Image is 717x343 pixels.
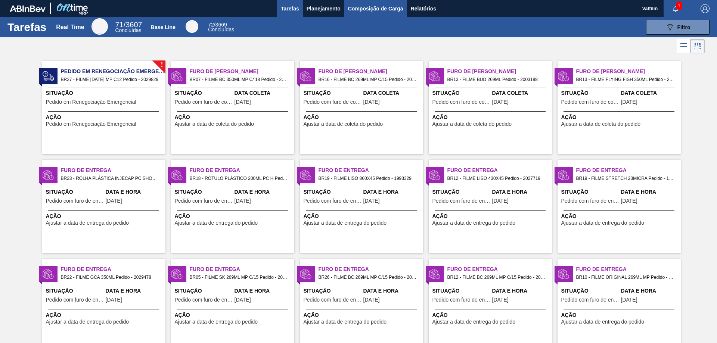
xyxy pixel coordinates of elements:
img: status [171,268,183,280]
span: Furo de Entrega [447,265,552,273]
span: Data Coleta [363,89,421,97]
span: Ajustar a data de entrega do pedido [304,319,387,325]
span: Ação [46,113,164,121]
span: Ação [175,311,292,319]
span: BR13 - FILME BUD 269ML Pedido - 2003188 [447,75,546,84]
span: Data Coleta [621,89,679,97]
span: Ajustar a data de coleta do pedido [304,121,383,127]
span: Data e Hora [106,188,164,196]
span: 22/09/2025, [492,198,509,204]
img: status [429,71,440,82]
span: Situação [46,188,104,196]
span: 22/09/2025, [492,297,509,303]
span: Pedido com furo de coleta [175,99,233,105]
button: Filtro [646,20,710,35]
span: Ajustar a data de entrega do pedido [432,220,516,226]
span: BR18 - RÓTULO PLÁSTICO 200ML PC H Pedido - 2008212 [190,174,288,183]
div: Real Time [56,24,84,31]
span: 22/09/2025, [106,297,122,303]
span: Data e Hora [492,287,550,295]
span: Situação [304,287,361,295]
span: BR22 - FILME GCA 350ML Pedido - 2029478 [61,273,159,281]
button: Notificações [664,3,687,14]
span: Data e Hora [621,287,679,295]
span: Situação [561,188,619,196]
img: Logout [701,4,710,13]
span: Data e Hora [492,188,550,196]
span: Ajustar a data de entrega do pedido [304,220,387,226]
span: Furo de Coleta [576,68,681,75]
span: Situação [175,287,233,295]
span: Data Coleta [492,89,550,97]
span: Situação [175,89,233,97]
div: Base Line [186,20,198,33]
span: Situação [46,89,164,97]
span: BR23 - ROLHA PLÁSTICA INJECAP PC SHORT Pedido - 2013903 [61,174,159,183]
span: Tarefas [281,4,299,13]
img: TNhmsLtSVTkK8tSr43FrP2fwEKptu5GPRR3wAAAABJRU5ErkJggg== [10,5,46,12]
span: Data e Hora [363,287,421,295]
span: Data e Hora [235,287,292,295]
span: Pedido com furo de entrega [561,198,619,204]
span: Data e Hora [235,188,292,196]
span: 04/09/2025, [106,198,122,204]
span: Ajustar a data de coleta do pedido [175,121,254,127]
span: Data e Hora [106,287,164,295]
span: Ajustar a data de entrega do pedido [561,319,645,325]
span: Ação [46,311,164,319]
span: Data e Hora [621,188,679,196]
span: 72 [208,22,214,28]
span: Furo de Entrega [319,265,423,273]
span: Furo de Entrega [61,265,165,273]
span: BR10 - FILME ORIGINAL 269ML MP Pedido - 2000623 [576,273,675,281]
span: Furo de Entrega [61,166,165,174]
span: Ajustar a data de coleta do pedido [561,121,641,127]
span: Pedido com furo de coleta [304,99,361,105]
span: Furo de Entrega [190,166,294,174]
span: BR27 - FILME BC 473 MP C12 Pedido - 2029829 [61,75,159,84]
span: BR19 - FILME STRETCH 23MICRA Pedido - 1993148 [576,174,675,183]
span: Pedido com furo de coleta [561,99,619,105]
span: Ajustar a data de entrega do pedido [46,220,129,226]
div: Visão em Lista [677,39,690,53]
img: status [171,71,183,82]
span: 07/09/2025 [492,99,509,105]
span: Pedido com furo de entrega [432,297,490,303]
div: Base Line [151,24,176,30]
span: 22/09/2025, [621,198,637,204]
span: 22/09/2025 [235,99,251,105]
span: Data e Hora [363,188,421,196]
span: Pedido com furo de coleta [432,99,490,105]
span: Furo de Coleta [190,68,294,75]
span: Data Coleta [235,89,292,97]
span: Ajustar a data de entrega do pedido [561,220,645,226]
span: BR07 - FILME BC 350ML MP C/ 18 Pedido - 2034394 [190,75,288,84]
span: BR05 - FILME SK 269ML MP C/15 Pedido - 2011989 [190,273,288,281]
img: status [300,169,311,181]
span: Ajustar a data de entrega do pedido [432,319,516,325]
span: Pedido com furo de entrega [46,297,104,303]
span: Situação [432,287,490,295]
span: Relatórios [411,4,436,13]
img: status [429,268,440,280]
span: / 3669 [208,22,227,28]
span: Situação [561,89,619,97]
span: Ajustar a data de entrega do pedido [46,319,129,325]
span: Situação [304,188,361,196]
span: Concluídas [208,26,234,32]
h1: Tarefas [7,23,47,31]
span: BR19 - FILME LISO 860X45 Pedido - 1993329 [319,174,417,183]
span: Pedido em Renegociação Emergencial [61,68,165,75]
span: BR16 - FILME BC 269ML MP C/15 Pedido - 2029116 [319,75,417,84]
span: Ação [304,212,421,220]
span: Furo de Entrega [190,265,294,273]
div: Base Line [208,22,234,32]
span: Ajustar a data de entrega do pedido [175,220,258,226]
span: Furo de Entrega [576,166,681,174]
span: 22/09/2025, [621,297,637,303]
span: 71 [115,21,123,29]
img: status [558,169,569,181]
span: 21/09/2025 [621,99,637,105]
span: Ação [561,113,679,121]
span: Ação [432,311,550,319]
